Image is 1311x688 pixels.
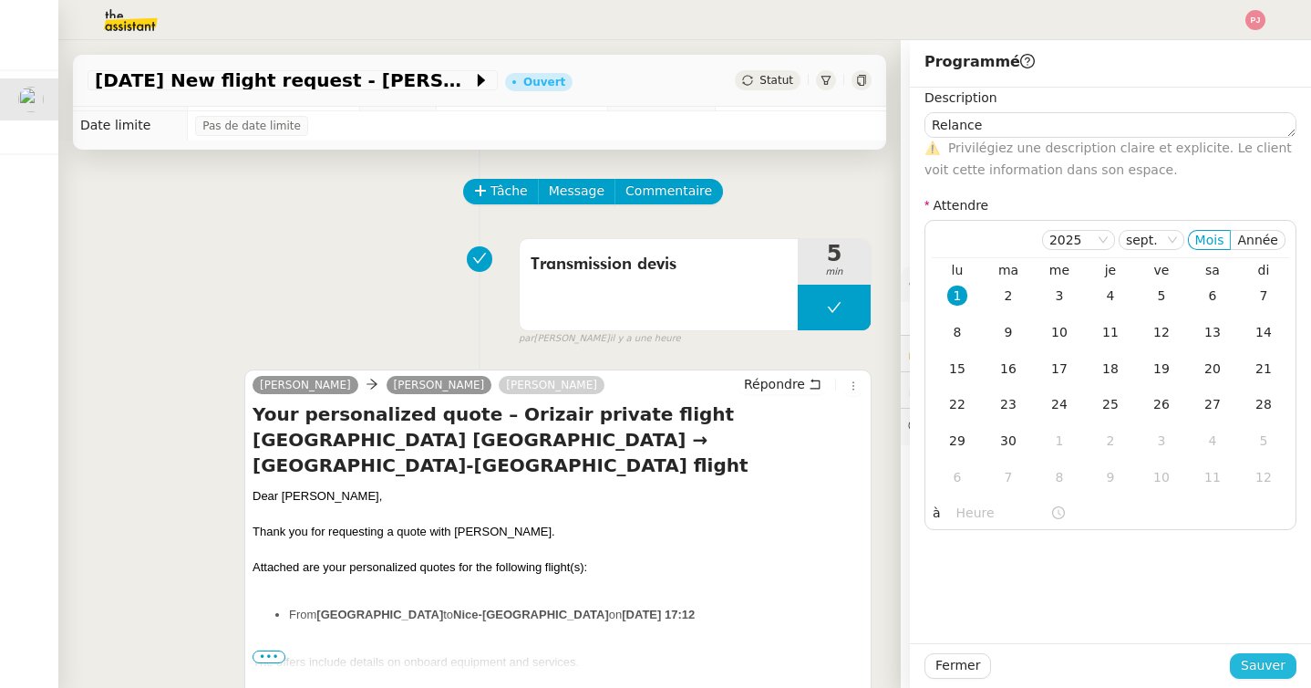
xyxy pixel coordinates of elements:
[1034,423,1085,460] td: 01/10/2025
[490,181,528,202] span: Tâche
[1136,387,1187,423] td: 26/09/2025
[998,431,1018,451] div: 30
[1034,351,1085,388] td: 17/09/2025
[253,401,863,478] h4: Your personalized quote – Orizair private flight [GEOGRAPHIC_DATA] [GEOGRAPHIC_DATA] → [GEOGRAPHI...
[1238,278,1289,315] td: 07/09/2025
[1049,322,1069,342] div: 10
[935,655,980,676] span: Fermer
[253,655,579,669] span: The offers include details on onboard equipment and services.
[625,181,712,202] span: Commentaire
[983,262,1034,278] th: mar.
[1049,286,1069,306] div: 3
[1238,262,1289,278] th: dim.
[1085,351,1136,388] td: 18/09/2025
[983,387,1034,423] td: 23/09/2025
[1254,286,1274,306] div: 7
[932,278,983,315] td: 01/09/2025
[253,651,285,663] span: •••
[983,278,1034,315] td: 02/09/2025
[1136,460,1187,496] td: 10/10/2025
[1100,359,1120,379] div: 18
[549,181,604,202] span: Message
[924,141,940,155] span: ⚠️
[908,343,1027,364] span: 🔐
[18,87,44,112] img: users%2FC9SBsJ0duuaSgpQFj5LgoEX8n0o2%2Favatar%2Fec9d51b8-9413-4189-adfb-7be4d8c96a3c
[1187,262,1238,278] th: sam.
[932,315,983,351] td: 08/09/2025
[947,467,967,487] div: 6
[1238,460,1289,496] td: 12/10/2025
[316,608,443,621] strong: [GEOGRAPHIC_DATA]
[1151,394,1172,414] div: 26
[932,351,983,388] td: 15/09/2025
[1085,460,1136,496] td: 09/10/2025
[983,423,1034,460] td: 30/09/2025
[932,262,983,278] th: lun.
[1049,431,1069,451] div: 1
[947,322,967,342] div: 8
[1100,286,1120,306] div: 4
[1195,233,1224,247] span: Mois
[1187,460,1238,496] td: 11/10/2025
[1187,315,1238,351] td: 13/09/2025
[947,286,967,306] div: 1
[95,71,472,89] span: [DATE] New flight request - [PERSON_NAME]
[1136,262,1187,278] th: ven.
[998,359,1018,379] div: 16
[1203,322,1223,342] div: 13
[932,423,983,460] td: 29/09/2025
[1126,231,1177,249] nz-select-item: sept.
[998,467,1018,487] div: 7
[1254,467,1274,487] div: 12
[1230,653,1296,679] button: Sauver
[983,460,1034,496] td: 07/10/2025
[519,331,681,347] small: [PERSON_NAME]
[998,322,1018,342] div: 9
[1085,423,1136,460] td: 02/10/2025
[1034,460,1085,496] td: 08/10/2025
[73,111,188,141] td: Date limite
[1136,278,1187,315] td: 05/09/2025
[1203,394,1223,414] div: 27
[1187,278,1238,315] td: 06/09/2025
[1203,359,1223,379] div: 20
[1238,351,1289,388] td: 21/09/2025
[253,525,555,538] span: Thank you for requesting a quote with [PERSON_NAME].
[453,608,609,621] strong: Nice-[GEOGRAPHIC_DATA]
[202,117,301,135] span: Pas de date limite
[253,489,382,503] span: Dear [PERSON_NAME],
[1049,467,1069,487] div: 8
[744,375,805,393] span: Répondre
[1049,394,1069,414] div: 24
[947,394,967,414] div: 22
[1238,315,1289,351] td: 14/09/2025
[924,653,991,679] button: Fermer
[1187,351,1238,388] td: 20/09/2025
[523,77,565,88] div: Ouvert
[519,331,534,347] span: par
[1151,359,1172,379] div: 19
[1241,655,1285,676] span: Sauver
[1237,233,1278,247] span: Année
[901,372,1311,408] div: ⏲️Tâches 37:08
[1187,387,1238,423] td: 27/09/2025
[956,503,1050,524] input: Heure
[531,251,787,278] span: Transmission devis
[1085,315,1136,351] td: 11/09/2025
[798,265,871,280] span: min
[1151,322,1172,342] div: 12
[947,359,967,379] div: 15
[901,266,1311,302] div: ⚙️Procédures
[924,53,1035,70] span: Programmé
[1254,394,1274,414] div: 28
[1136,315,1187,351] td: 12/09/2025
[499,377,604,393] a: [PERSON_NAME]
[1085,387,1136,423] td: 25/09/2025
[1254,359,1274,379] div: 21
[932,387,983,423] td: 22/09/2025
[1034,315,1085,351] td: 10/09/2025
[1254,431,1274,451] div: 5
[924,198,988,213] label: Attendre
[614,179,723,204] button: Commentaire
[538,179,615,204] button: Message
